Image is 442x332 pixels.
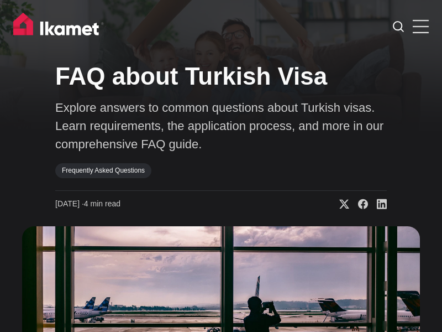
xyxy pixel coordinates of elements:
h1: FAQ about Turkish Visa [55,62,387,91]
a: Share on X [330,199,349,210]
time: 4 min read [55,199,120,210]
img: Ikamet home [13,13,104,40]
a: Share on Facebook [349,199,368,210]
span: [DATE] ∙ [55,199,84,208]
a: Frequently Asked Questions [55,163,151,178]
a: Share on Linkedin [368,199,387,210]
p: Explore answers to common questions about Turkish visas. Learn requirements, the application proc... [55,98,387,153]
